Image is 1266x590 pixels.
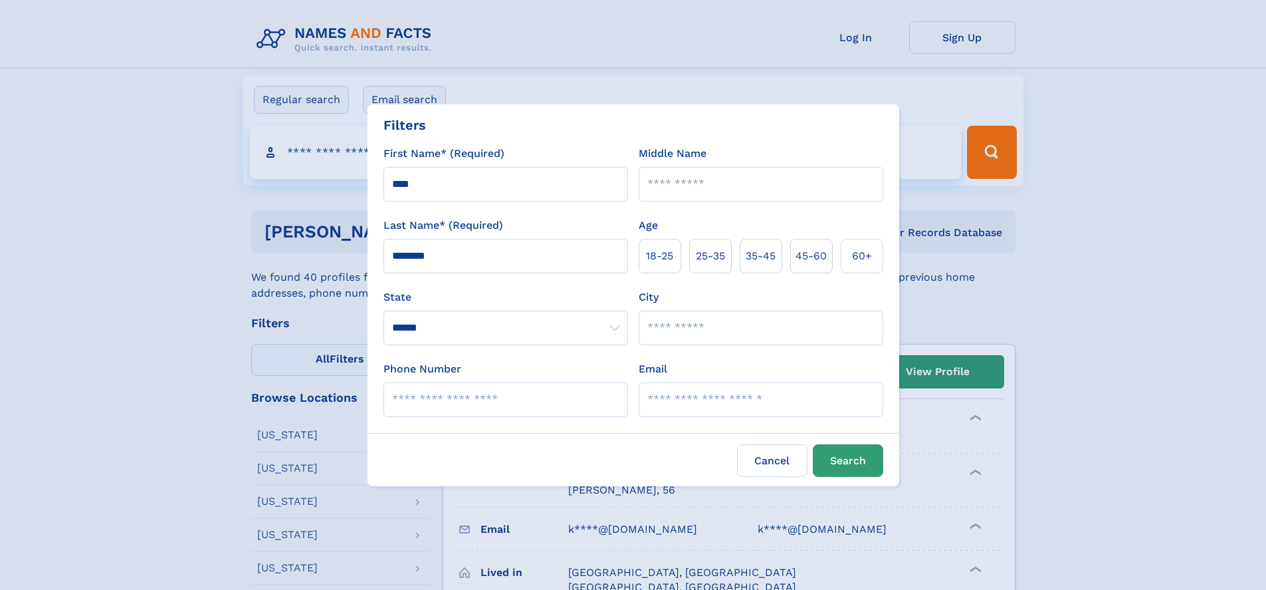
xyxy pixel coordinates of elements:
[813,444,883,477] button: Search
[639,218,658,233] label: Age
[746,248,776,264] span: 35‑45
[383,146,504,162] label: First Name* (Required)
[852,248,872,264] span: 60+
[795,248,827,264] span: 45‑60
[639,361,667,377] label: Email
[383,218,503,233] label: Last Name* (Required)
[383,115,426,135] div: Filters
[383,361,461,377] label: Phone Number
[639,146,706,162] label: Middle Name
[639,289,659,305] label: City
[383,289,628,305] label: State
[646,248,673,264] span: 18‑25
[737,444,807,477] label: Cancel
[696,248,725,264] span: 25‑35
